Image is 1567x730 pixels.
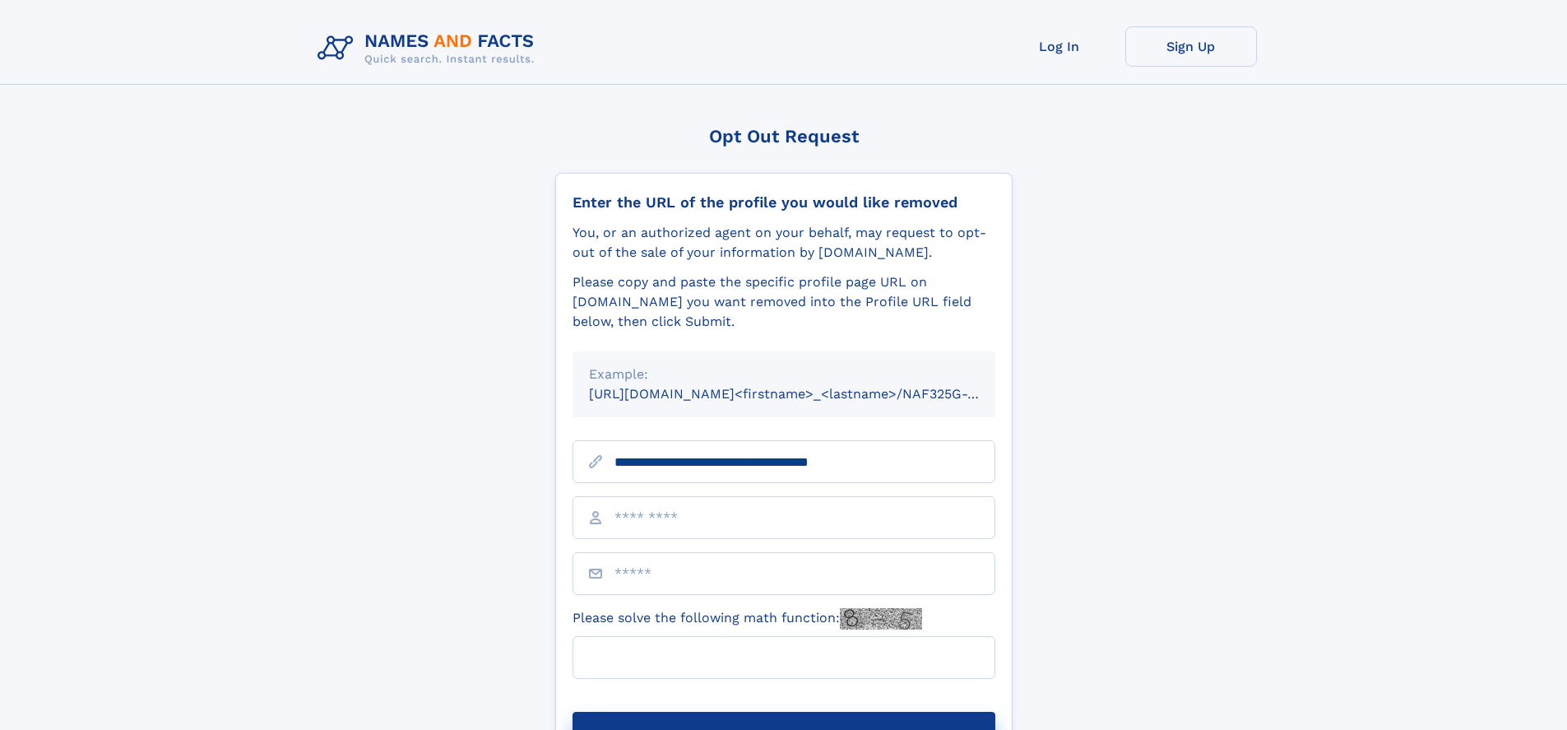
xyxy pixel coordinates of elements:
label: Please solve the following math function: [573,608,922,630]
div: Opt Out Request [555,126,1013,146]
div: Please copy and paste the specific profile page URL on [DOMAIN_NAME] you want removed into the Pr... [573,272,995,332]
div: You, or an authorized agent on your behalf, may request to opt-out of the sale of your informatio... [573,223,995,263]
a: Sign Up [1125,26,1257,67]
small: [URL][DOMAIN_NAME]<firstname>_<lastname>/NAF325G-xxxxxxxx [589,386,1027,402]
div: Example: [589,365,979,384]
a: Log In [994,26,1125,67]
div: Enter the URL of the profile you would like removed [573,193,995,212]
img: Logo Names and Facts [311,26,548,71]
